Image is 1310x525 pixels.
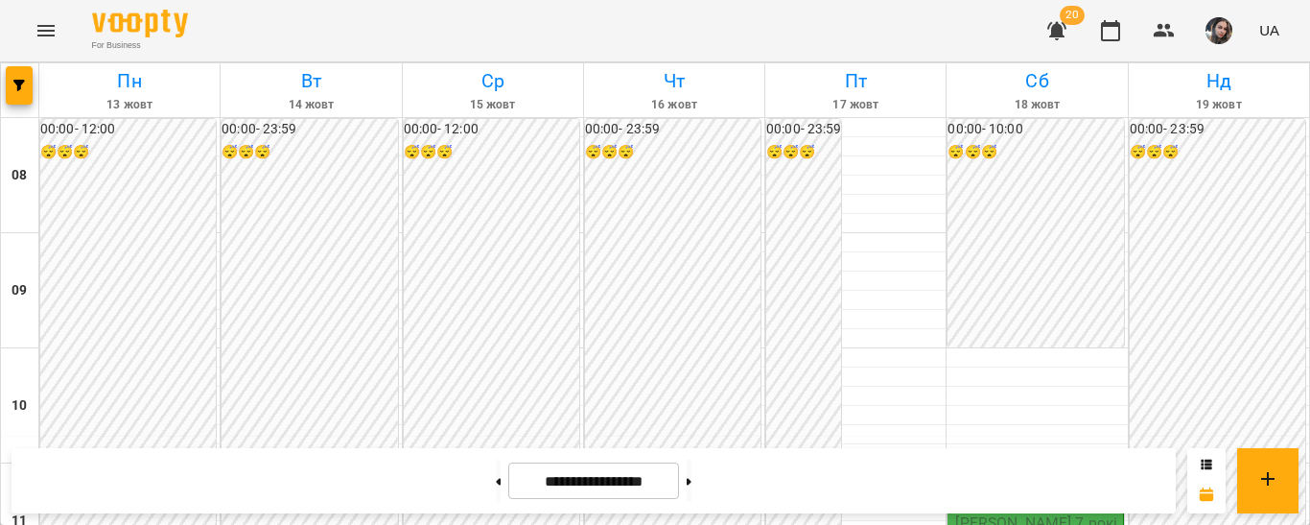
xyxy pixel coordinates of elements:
[1132,66,1306,96] h6: Нд
[766,142,841,163] h6: 😴😴😴
[1130,119,1305,140] h6: 00:00 - 23:59
[92,39,188,52] span: For Business
[949,96,1124,114] h6: 18 жовт
[947,119,1123,140] h6: 00:00 - 10:00
[12,165,27,186] h6: 08
[222,142,397,163] h6: 😴😴😴
[12,280,27,301] h6: 09
[40,142,216,163] h6: 😴😴😴
[1130,142,1305,163] h6: 😴😴😴
[1060,6,1085,25] span: 20
[1252,12,1287,48] button: UA
[1259,20,1279,40] span: UA
[12,395,27,417] h6: 10
[1132,96,1306,114] h6: 19 жовт
[406,96,580,114] h6: 15 жовт
[587,66,761,96] h6: Чт
[406,66,580,96] h6: Ср
[949,66,1124,96] h6: Сб
[585,142,760,163] h6: 😴😴😴
[587,96,761,114] h6: 16 жовт
[768,96,943,114] h6: 17 жовт
[23,8,69,54] button: Menu
[585,119,760,140] h6: 00:00 - 23:59
[40,119,216,140] h6: 00:00 - 12:00
[42,96,217,114] h6: 13 жовт
[42,66,217,96] h6: Пн
[768,66,943,96] h6: Пт
[1205,17,1232,44] img: dbbc503393f2fa42f8570b076f073f5e.jpeg
[223,96,398,114] h6: 14 жовт
[92,10,188,37] img: Voopty Logo
[766,119,841,140] h6: 00:00 - 23:59
[404,119,579,140] h6: 00:00 - 12:00
[222,119,397,140] h6: 00:00 - 23:59
[223,66,398,96] h6: Вт
[404,142,579,163] h6: 😴😴😴
[947,142,1123,163] h6: 😴😴😴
